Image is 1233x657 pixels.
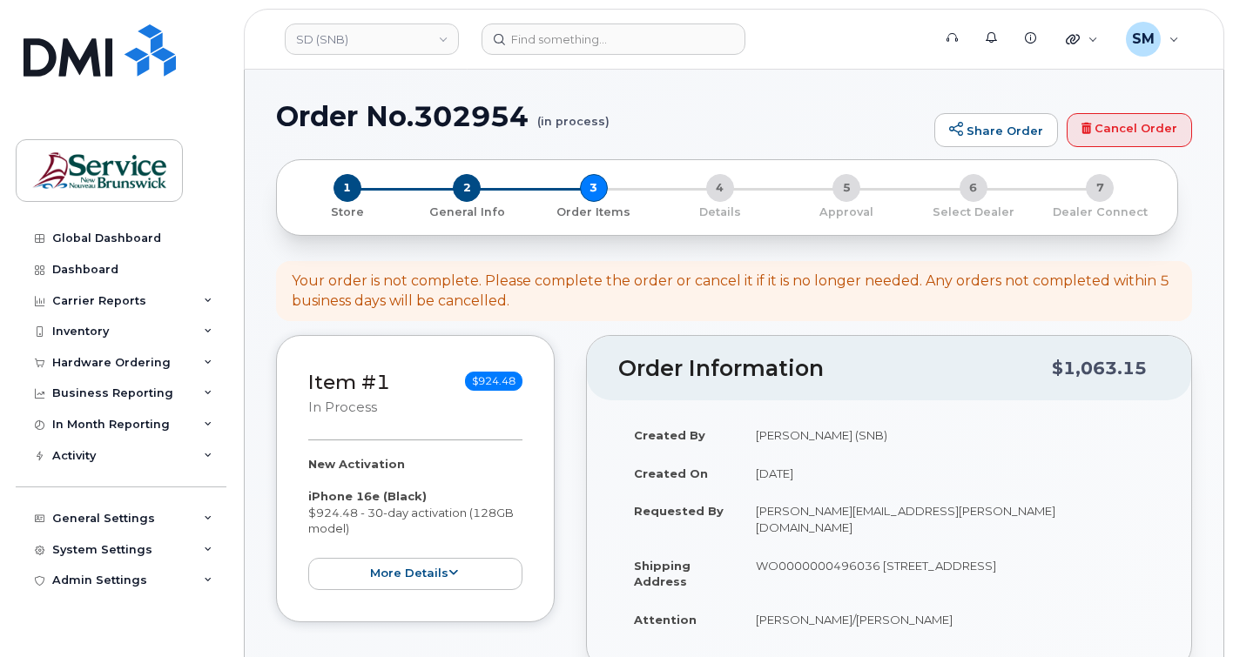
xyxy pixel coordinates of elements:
[465,372,522,391] span: $924.48
[537,101,610,128] small: (in process)
[634,504,724,518] strong: Requested By
[634,466,708,480] strong: Created On
[740,600,1160,639] td: [PERSON_NAME]/[PERSON_NAME]
[308,558,522,590] button: more details
[292,272,1176,312] div: Your order is not complete. Please complete the order or cancel it if it is no longer needed. Any...
[308,489,427,503] strong: iPhone 16e (Black)
[308,399,377,415] small: in process
[1052,352,1147,385] div: $1,063.15
[308,457,405,471] strong: New Activation
[740,416,1160,454] td: [PERSON_NAME] (SNB)
[1067,113,1192,148] a: Cancel Order
[410,204,522,220] p: General Info
[403,202,529,220] a: 2 General Info
[634,613,697,627] strong: Attention
[934,113,1058,148] a: Share Order
[740,546,1160,600] td: WO0000000496036 [STREET_ADDRESS]
[740,454,1160,493] td: [DATE]
[334,174,361,202] span: 1
[308,456,522,590] div: $924.48 - 30-day activation (128GB model)
[298,204,396,220] p: Store
[740,492,1160,546] td: [PERSON_NAME][EMAIL_ADDRESS][PERSON_NAME][DOMAIN_NAME]
[308,370,390,394] a: Item #1
[291,202,403,220] a: 1 Store
[453,174,481,202] span: 2
[618,357,1052,381] h2: Order Information
[634,559,691,589] strong: Shipping Address
[634,428,705,442] strong: Created By
[276,101,926,131] h1: Order No.302954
